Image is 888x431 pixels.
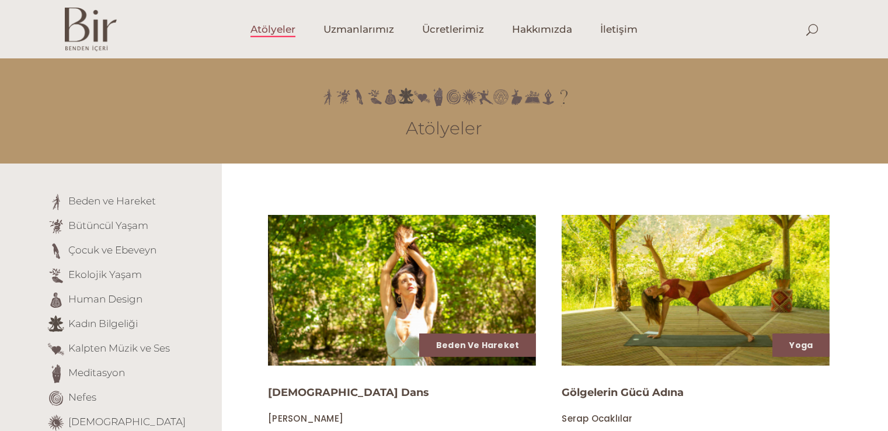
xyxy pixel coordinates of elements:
[789,339,813,351] a: Yoga
[250,23,295,36] span: Atölyeler
[323,23,394,36] span: Uzmanlarımız
[268,412,343,425] span: [PERSON_NAME]
[562,412,632,425] span: Serap Ocaklılar
[562,386,684,399] a: Gölgelerin Gücü Adına
[562,413,632,424] a: Serap Ocaklılar
[436,339,519,351] a: Beden ve Hareket
[68,195,156,207] a: Beden ve Hareket
[68,293,142,305] a: Human Design
[268,386,429,399] a: [DEMOGRAPHIC_DATA] Dans
[68,342,170,354] a: Kalpten Müzik ve Ses
[512,23,572,36] span: Hakkımızda
[68,220,148,231] a: Bütüncül Yaşam
[422,23,484,36] span: Ücretlerimiz
[68,269,142,280] a: Ekolojik Yaşam
[68,244,156,256] a: Çocuk ve Ebeveyn
[68,367,125,378] a: Meditasyon
[68,391,96,403] a: Nefes
[68,318,138,329] a: Kadın Bilgeliği
[600,23,638,36] span: İletişim
[268,413,343,424] a: [PERSON_NAME]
